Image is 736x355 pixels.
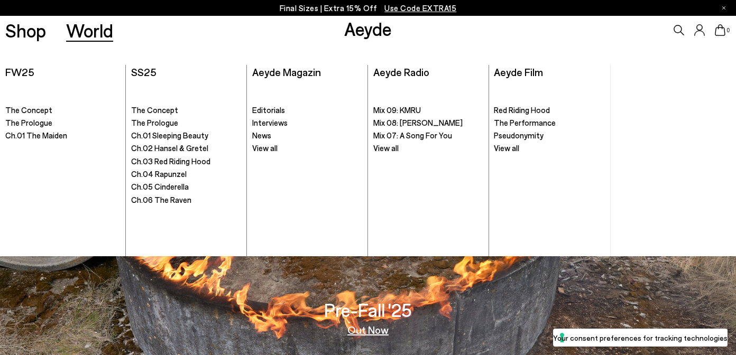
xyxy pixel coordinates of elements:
a: The Concept [131,105,242,116]
span: Navigate to /collections/ss25-final-sizes [384,3,456,13]
a: Aeyde Magazin [252,66,321,78]
span: Ch.01 The Maiden [5,130,67,140]
h3: Aeyde [616,236,637,244]
h3: Magazin [696,236,725,244]
a: Aeyde [344,17,392,40]
a: The Prologue [5,118,121,128]
a: FW25 [5,66,34,78]
span: Ch.06 The Raven [131,195,191,204]
span: Pseudonymity [494,130,544,140]
span: View all [252,143,278,153]
label: Your consent preferences for tracking technologies [553,332,728,343]
img: X-exploration-v2_1_900x.png [611,65,731,251]
a: View all [373,143,484,154]
a: Red Riding Hood [494,105,605,116]
a: Aeyde Film [494,66,543,78]
a: Ch.03 Red Riding Hood [131,156,242,167]
span: The Concept [131,105,178,115]
span: View all [373,143,399,153]
span: The Concept [5,105,52,115]
a: Aeyde Magazin [611,65,731,251]
a: Shop [5,21,46,40]
span: Mix 09: KMRU [373,105,421,115]
a: Ch.06 The Raven [131,195,242,205]
span: Mix 07: A Song For You [373,130,452,140]
span: Ch.01 Sleeping Beauty [131,130,208,140]
span: Mix 08: [PERSON_NAME] [373,118,463,127]
button: Your consent preferences for tracking technologies [553,329,728,347]
a: Aeyde Radio [373,66,429,78]
a: The Performance [494,118,605,128]
a: Ch.01 Sleeping Beauty [131,130,242,141]
a: The Prologue [131,118,242,128]
span: The Prologue [5,118,52,127]
span: Red Riding Hood [494,105,550,115]
h3: Pre-Fall '25 [324,301,412,319]
span: Ch.03 Red Riding Hood [131,156,210,166]
a: SS25 [131,66,157,78]
span: View all [494,143,519,153]
a: View all [494,143,605,154]
span: News [252,130,271,140]
a: View all [252,143,363,154]
a: Mix 09: KMRU [373,105,484,116]
a: Ch.04 Rapunzel [131,169,242,180]
a: Out Now [347,324,389,335]
span: Ch.02 Hansel & Gretel [131,143,208,153]
a: Editorials [252,105,363,116]
a: 0 [715,24,725,36]
span: Ch.05 Cinderella [131,182,189,191]
a: Ch.01 The Maiden [5,130,121,141]
span: The Performance [494,118,556,127]
a: World [66,21,113,40]
span: Interviews [252,118,288,127]
span: The Prologue [131,118,178,127]
a: Ch.02 Hansel & Gretel [131,143,242,154]
a: The Concept [5,105,121,116]
a: Mix 07: A Song For You [373,130,484,141]
a: Pseudonymity [494,130,605,141]
a: Ch.05 Cinderella [131,182,242,192]
a: Mix 08: [PERSON_NAME] [373,118,484,128]
span: Editorials [252,105,285,115]
span: Ch.04 Rapunzel [131,169,187,179]
span: 0 [725,27,731,33]
a: Interviews [252,118,363,128]
p: Final Sizes | Extra 15% Off [280,2,457,15]
a: News [252,130,363,141]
